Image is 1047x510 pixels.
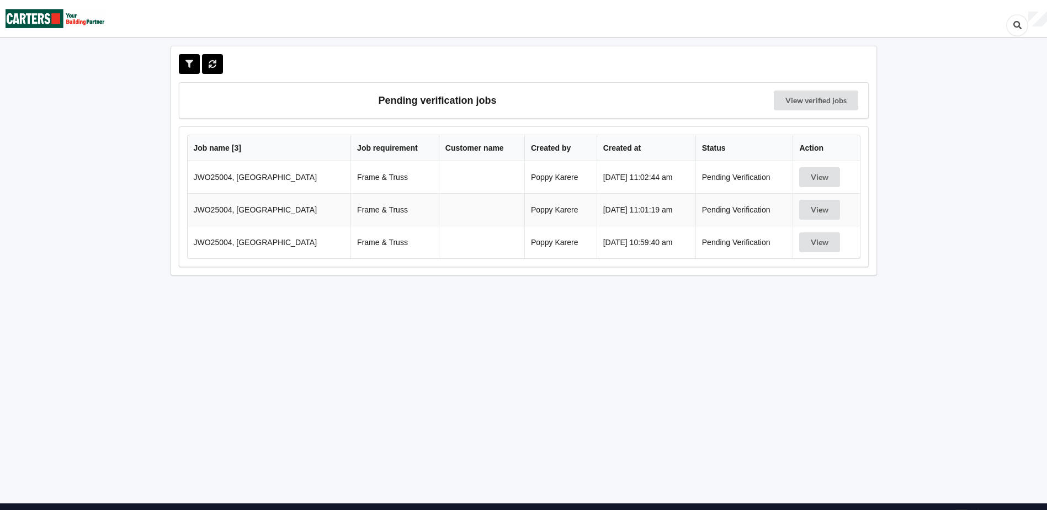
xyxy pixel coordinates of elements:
h3: Pending verification jobs [187,91,688,110]
th: Created at [597,135,695,161]
th: Job name [ 3 ] [188,135,351,161]
th: Job requirement [350,135,439,161]
td: Frame & Truss [350,226,439,258]
td: Poppy Karere [524,193,597,226]
td: Pending Verification [695,226,793,258]
td: JWO25004, [GEOGRAPHIC_DATA] [188,193,351,226]
td: Pending Verification [695,161,793,193]
td: JWO25004, [GEOGRAPHIC_DATA] [188,226,351,258]
td: JWO25004, [GEOGRAPHIC_DATA] [188,161,351,193]
td: Poppy Karere [524,161,597,193]
td: Frame & Truss [350,161,439,193]
th: Customer name [439,135,524,161]
button: View [799,167,840,187]
button: View [799,232,840,252]
a: View verified jobs [774,91,858,110]
th: Action [793,135,859,161]
td: [DATE] 11:01:19 am [597,193,695,226]
td: [DATE] 10:59:40 am [597,226,695,258]
a: View [799,238,842,247]
td: Poppy Karere [524,226,597,258]
a: View [799,205,842,214]
th: Created by [524,135,597,161]
button: View [799,200,840,220]
th: Status [695,135,793,161]
td: Frame & Truss [350,193,439,226]
td: Pending Verification [695,193,793,226]
a: View [799,173,842,182]
img: Carters [6,1,105,36]
td: [DATE] 11:02:44 am [597,161,695,193]
div: User Profile [1028,12,1047,27]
